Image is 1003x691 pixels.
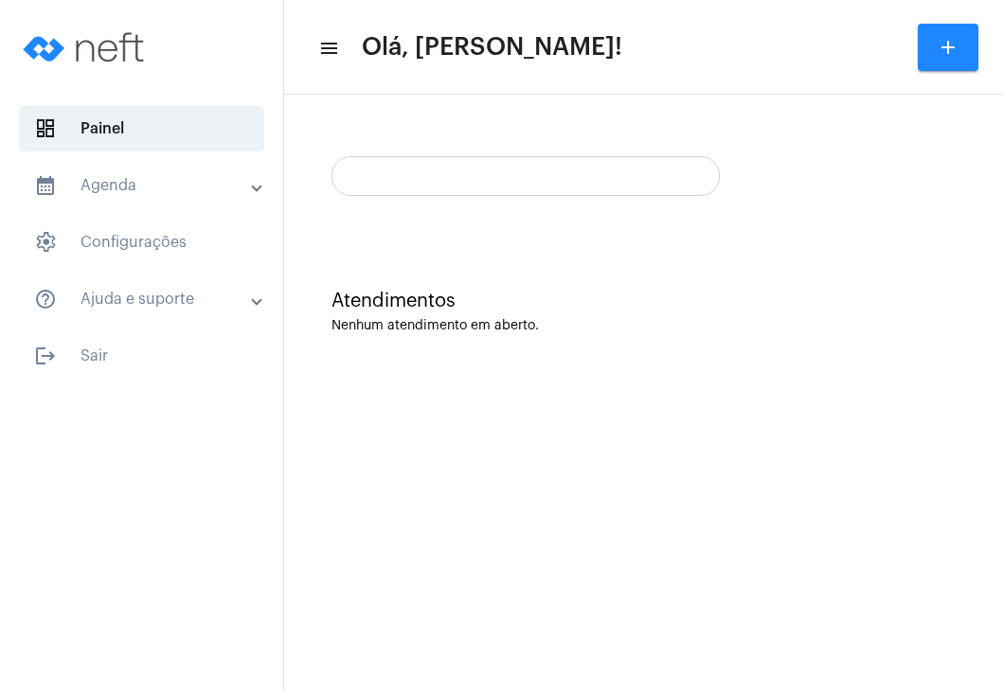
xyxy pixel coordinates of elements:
[34,345,57,367] mat-icon: sidenav icon
[937,36,959,59] mat-icon: add
[15,9,157,85] img: logo-neft-novo-2.png
[11,163,283,208] mat-expansion-panel-header: sidenav iconAgenda
[34,231,57,254] span: sidenav icon
[34,288,57,310] mat-icon: sidenav icon
[34,174,57,197] mat-icon: sidenav icon
[362,32,622,62] span: Olá, [PERSON_NAME]!
[11,276,283,322] mat-expansion-panel-header: sidenav iconAjuda e suporte
[34,288,253,310] mat-panel-title: Ajuda e suporte
[34,117,57,140] span: sidenav icon
[318,37,337,60] mat-icon: sidenav icon
[19,333,264,379] span: Sair
[19,106,264,151] span: Painel
[331,291,956,311] div: Atendimentos
[331,319,956,333] div: Nenhum atendimento em aberto.
[19,220,264,265] span: Configurações
[34,174,253,197] mat-panel-title: Agenda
